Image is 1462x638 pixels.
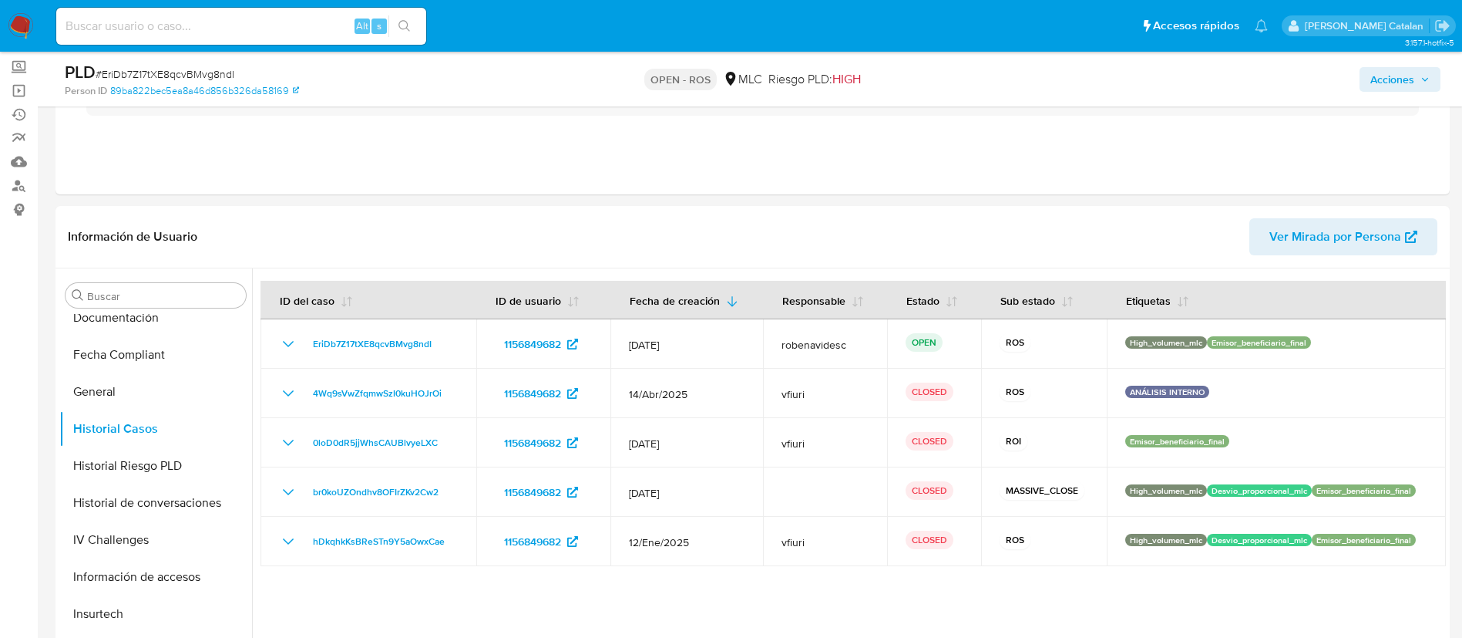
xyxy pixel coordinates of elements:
[59,484,252,522] button: Historial de conversaciones
[832,70,861,88] span: HIGH
[1405,36,1454,49] span: 3.157.1-hotfix-5
[377,19,381,33] span: s
[768,71,861,88] span: Riesgo PLD:
[68,229,197,245] h1: Información de Usuario
[1249,218,1437,255] button: Ver Mirada por Persona
[65,84,107,98] b: Person ID
[1370,67,1414,92] span: Acciones
[59,596,252,633] button: Insurtech
[388,15,420,37] button: search-icon
[1153,18,1239,34] span: Accesos rápidos
[59,373,252,410] button: General
[356,19,368,33] span: Alt
[1305,19,1429,33] p: rociodaniela.benavidescatalan@mercadolibre.cl
[59,559,252,596] button: Información de accesos
[65,59,96,84] b: PLD
[87,289,240,303] input: Buscar
[59,336,252,373] button: Fecha Compliant
[723,71,762,88] div: MLC
[1255,19,1268,32] a: Notificaciones
[59,299,252,336] button: Documentación
[56,16,426,36] input: Buscar usuario o caso...
[59,522,252,559] button: IV Challenges
[1269,218,1401,255] span: Ver Mirada por Persona
[644,69,717,90] p: OPEN - ROS
[59,447,252,484] button: Historial Riesgo PLD
[1359,67,1440,92] button: Acciones
[96,66,234,82] span: # EriDb7Z17tXE8qcvBMvg8ndI
[1434,18,1450,34] a: Salir
[72,289,84,302] button: Buscar
[59,410,252,447] button: Historial Casos
[110,84,299,98] a: 89ba822bec5ea8a46d856b326da58169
